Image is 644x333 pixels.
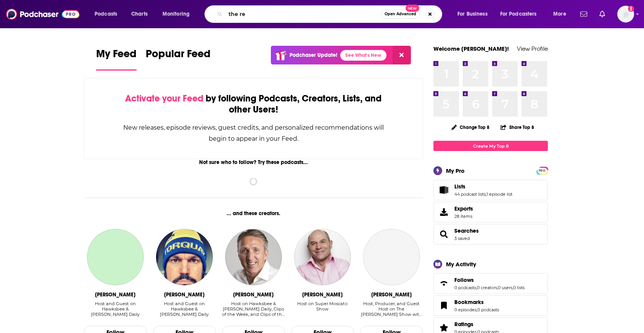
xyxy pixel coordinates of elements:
div: by following Podcasts, Creators, Lists, and other Users! [122,93,385,115]
span: For Business [457,9,488,19]
span: 28 items [454,214,473,219]
a: 0 creators [477,285,497,290]
a: Popular Feed [146,47,211,71]
span: Monitoring [163,9,190,19]
a: Searches [454,227,479,234]
div: Host, Producer, and Guest Host on The Dan Le Batard Show with … [360,301,423,317]
a: Ratings [454,321,499,328]
div: Host on Super Moscato Show [291,301,354,317]
div: My Pro [446,167,465,174]
button: Show profile menu [617,6,634,23]
div: Host on Super Moscato Show [291,301,354,312]
img: User Profile [617,6,634,23]
div: Host, Producer, and Guest Host on The [PERSON_NAME] Show with … [360,301,423,317]
span: PRO [538,168,547,174]
a: Bookmarks [454,299,499,306]
div: Host on Hawksbee & [PERSON_NAME] Daily, Clips of the Week, and Clips of the Week [222,301,285,317]
a: Welcome [PERSON_NAME]! [433,45,509,52]
a: Create My Top 8 [433,141,548,151]
button: Share Top 8 [500,120,535,135]
span: Charts [131,9,148,19]
a: Ratings [436,322,451,333]
div: Host on Hawksbee & Jacobs Daily, Clips of the Week, and Clips of the Week [222,301,285,317]
span: Bookmarks [454,299,484,306]
span: Popular Feed [146,47,211,65]
div: Paul Hawksbee [233,291,274,298]
a: Lists [454,183,512,190]
span: , [476,285,477,290]
a: 1 episode list [486,191,512,197]
span: Follows [454,277,474,283]
button: open menu [495,8,548,20]
span: Bookmarks [433,295,548,316]
a: Follows [454,277,525,283]
a: See What's New [340,50,386,61]
a: 0 users [498,285,512,290]
div: My Activity [446,261,476,268]
span: , [477,307,477,312]
div: Host and Guest on Hawksbee & Jacobs Daily [84,301,147,317]
div: Not sure who to follow? Try these podcasts... [84,159,423,166]
span: Follows [433,273,548,294]
div: Search podcasts, credits, & more... [212,5,449,23]
a: 0 podcasts [454,285,476,290]
a: 0 episodes [454,307,477,312]
a: 44 podcast lists [454,191,486,197]
p: Podchaser Update! [290,52,337,58]
span: , [512,285,513,290]
img: Paul Hawksbee [225,229,282,285]
a: Bookmarks [436,300,451,311]
a: Searches [436,229,451,240]
svg: Add a profile image [628,6,634,12]
a: Charlie Baker [156,229,213,285]
a: Exports [433,202,548,222]
div: ... and these creators. [84,210,423,217]
a: 0 podcasts [477,307,499,312]
span: New [406,5,419,12]
a: Show notifications dropdown [577,8,590,21]
div: Host and Guest on Hawksbee & Jacobs Daily [153,301,216,317]
div: Andy Jacobs [95,291,135,298]
a: Show notifications dropdown [596,8,608,21]
button: open menu [452,8,497,20]
a: Jeremy Taché [363,229,420,285]
a: PRO [538,167,547,173]
span: , [497,285,498,290]
span: Searches [433,224,548,245]
a: Charts [126,8,152,20]
div: Jeremy Taché [371,291,412,298]
input: Search podcasts, credits, & more... [225,8,381,20]
div: Host and Guest on Hawksbee & [PERSON_NAME] Daily [153,301,216,317]
span: Activate your Feed [125,93,203,104]
span: Podcasts [95,9,117,19]
span: For Podcasters [500,9,537,19]
span: Lists [433,180,548,200]
span: Ratings [454,321,473,328]
div: Vincent Moscato [302,291,343,298]
img: Vincent Moscato [294,229,351,285]
button: open menu [548,8,576,20]
span: More [553,9,566,19]
div: New releases, episode reviews, guest credits, and personalized recommendations will begin to appe... [122,122,385,144]
img: Podchaser - Follow, Share and Rate Podcasts [6,7,79,21]
span: Lists [454,183,465,190]
span: Open Advanced [385,12,416,16]
div: Charlie Baker [164,291,204,298]
button: Change Top 8 [447,122,494,132]
a: 3 saved [454,236,470,241]
a: View Profile [517,45,548,52]
a: My Feed [96,47,137,71]
span: Logged in as ereardon [617,6,634,23]
a: Follows [436,278,451,289]
a: Lists [436,185,451,195]
a: Andy Jacobs [87,229,143,285]
span: My Feed [96,47,137,65]
span: Exports [454,205,473,212]
a: 0 lists [513,285,525,290]
span: Exports [436,207,451,217]
button: open menu [89,8,127,20]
